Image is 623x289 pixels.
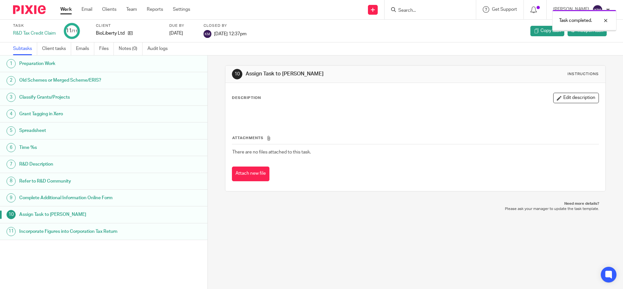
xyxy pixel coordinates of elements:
p: Task completed. [559,17,592,24]
h1: Spreadsheet [19,126,140,136]
a: Settings [173,6,190,13]
h1: Assign Task to [PERSON_NAME] [19,210,140,219]
div: 3 [7,93,16,102]
h1: Refer to R&D Community [19,176,140,186]
h1: Complete Additional Information Online Form [19,193,140,203]
button: Edit description [553,93,599,103]
a: Notes (0) [119,42,143,55]
div: R&D Tax Credit Claim [13,30,56,37]
p: Description [232,95,261,101]
a: Team [126,6,137,13]
label: Due by [169,23,195,28]
div: Instructions [568,72,599,77]
div: 4 [7,109,16,119]
span: [DATE] 12:37pm [214,31,247,36]
div: 5 [7,126,16,136]
h1: Time %s [19,143,140,153]
img: svg%3E [204,30,211,38]
a: Work [60,6,72,13]
h1: Old Schemes or Merged Scheme/ERIS? [19,75,140,85]
div: 10 [232,69,242,79]
button: Attach new file [232,167,269,181]
label: Closed by [204,23,247,28]
h1: Assign Task to [PERSON_NAME] [246,71,429,77]
h1: Grant Tagging in Xero [19,109,140,119]
h1: R&D Description [19,159,140,169]
small: /11 [72,29,78,33]
a: Subtasks [13,42,37,55]
h1: Classify Grants/Projects [19,92,140,102]
h1: Incorporate Figures into Corporation Tax Return [19,227,140,236]
div: 11 [7,227,16,236]
p: Need more details? [232,201,599,206]
h1: Preparation Work [19,59,140,69]
div: 11 [66,27,78,35]
img: svg%3E [592,5,603,15]
p: Please ask your manager to update the task template. [232,206,599,212]
div: [DATE] [169,30,195,37]
p: BioLiberty Ltd [96,30,125,37]
div: 6 [7,143,16,152]
a: Email [82,6,92,13]
div: 7 [7,160,16,169]
div: 9 [7,193,16,202]
a: Client tasks [42,42,71,55]
div: 1 [7,59,16,68]
label: Client [96,23,161,28]
a: Clients [102,6,116,13]
span: Attachments [232,136,264,140]
a: Reports [147,6,163,13]
a: Emails [76,42,94,55]
a: Files [99,42,114,55]
img: Pixie [13,5,46,14]
span: There are no files attached to this task. [232,150,311,154]
div: 10 [7,210,16,219]
a: Audit logs [147,42,173,55]
div: 2 [7,76,16,85]
div: 8 [7,177,16,186]
label: Task [13,23,56,28]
